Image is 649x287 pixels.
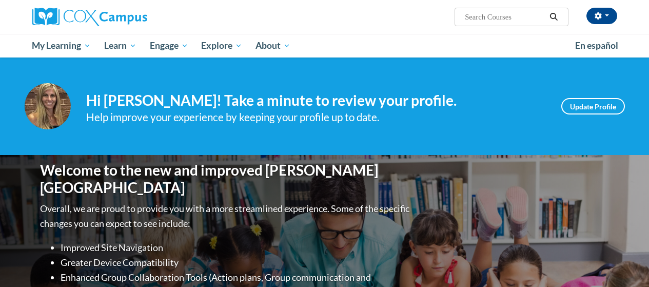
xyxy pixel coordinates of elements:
a: My Learning [26,34,98,58]
img: Cox Campus [32,8,147,26]
li: Greater Device Compatibility [61,255,412,270]
a: Update Profile [561,98,625,114]
button: Search [546,11,561,23]
p: Overall, we are proud to provide you with a more streamlined experience. Some of the specific cha... [40,201,412,231]
span: My Learning [32,40,91,52]
img: Profile Image [25,83,71,129]
span: Explore [201,40,242,52]
span: Engage [150,40,188,52]
span: About [255,40,290,52]
a: About [249,34,297,58]
a: Learn [97,34,143,58]
input: Search Courses [464,11,546,23]
li: Improved Site Navigation [61,240,412,255]
span: En español [575,40,618,51]
iframe: Button to launch messaging window [608,246,641,279]
h4: Hi [PERSON_NAME]! Take a minute to review your profile. [86,92,546,109]
div: Main menu [25,34,625,58]
h1: Welcome to the new and improved [PERSON_NAME][GEOGRAPHIC_DATA] [40,162,412,196]
a: Engage [143,34,195,58]
div: Help improve your experience by keeping your profile up to date. [86,109,546,126]
span: Learn [104,40,136,52]
a: En español [568,35,625,56]
button: Account Settings [586,8,617,24]
a: Cox Campus [32,8,217,26]
a: Explore [194,34,249,58]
